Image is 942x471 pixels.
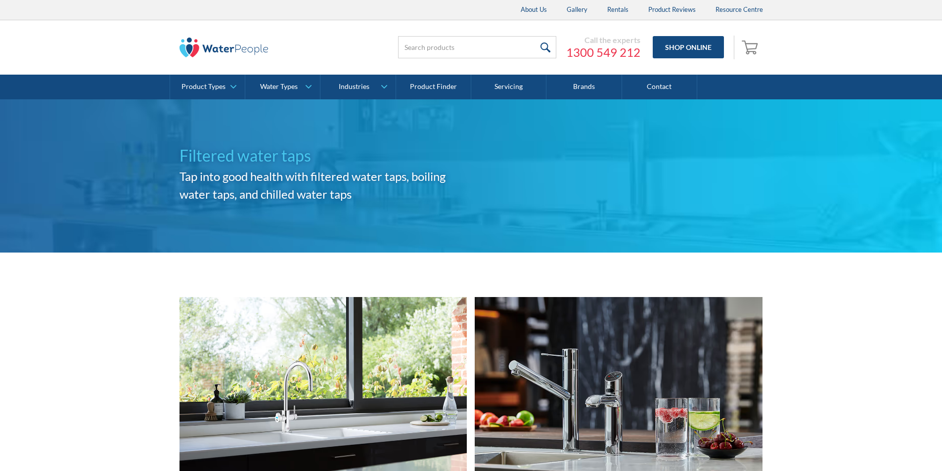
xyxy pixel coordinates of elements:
a: Product Finder [396,75,471,99]
div: Industries [339,83,369,91]
div: Call the experts [566,35,640,45]
a: Shop Online [653,36,724,58]
a: Product Types [170,75,245,99]
h2: Tap into good health with filtered water taps, boiling water taps, and chilled water taps [179,168,471,203]
img: The Water People [179,38,269,57]
div: Water Types [260,83,298,91]
h1: Filtered water taps [179,144,471,168]
a: Open empty cart [739,36,763,59]
a: Industries [320,75,395,99]
img: shopping cart [742,39,761,55]
a: Servicing [471,75,546,99]
a: Contact [622,75,697,99]
a: Water Types [245,75,320,99]
div: Product Types [181,83,225,91]
a: 1300 549 212 [566,45,640,60]
a: Brands [546,75,622,99]
iframe: podium webchat widget bubble [843,422,942,471]
input: Search products [398,36,556,58]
